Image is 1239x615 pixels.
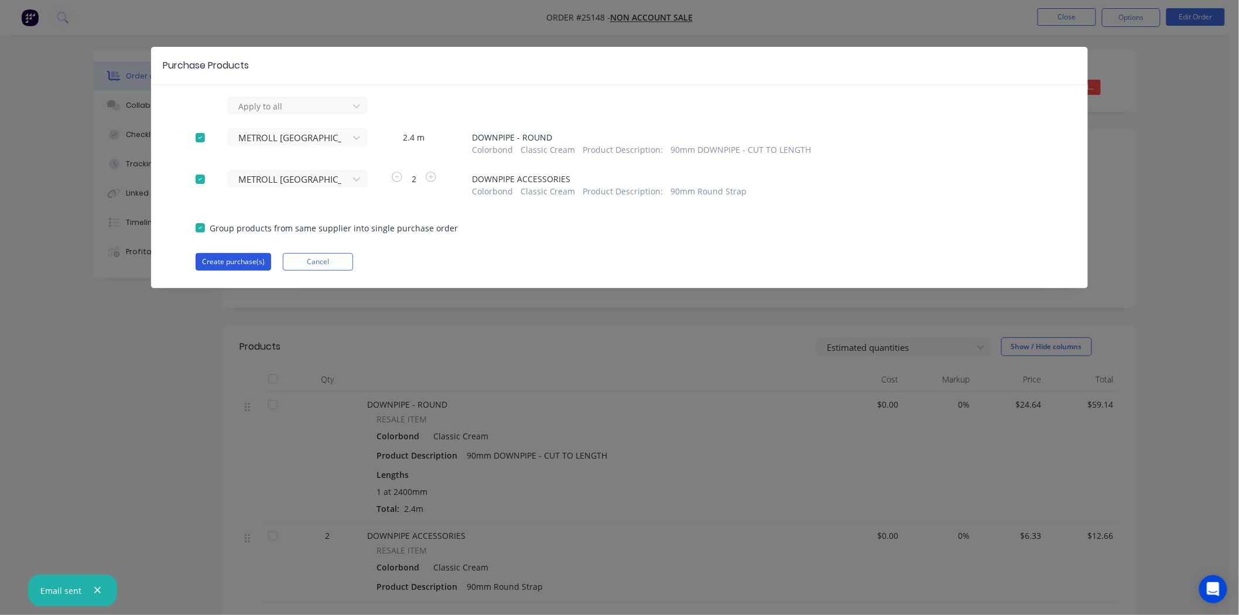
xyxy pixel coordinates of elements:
[472,143,513,156] span: Colorbond
[396,131,432,143] span: 2.4 m
[583,185,663,197] span: Product Description :
[583,143,663,156] span: Product Description :
[1199,575,1227,603] div: Open Intercom Messenger
[283,253,353,271] button: Cancel
[472,173,1043,185] span: DOWNPIPE ACCESSORIES
[40,585,81,597] div: Email sent
[472,185,513,197] span: Colorbond
[472,131,1043,143] span: DOWNPIPE - ROUND
[521,143,576,156] span: Classic Cream
[163,59,249,73] div: Purchase Products
[670,143,811,156] span: 90mm DOWNPIPE - CUT TO LENGTH
[405,173,423,185] span: 2
[196,253,271,271] button: Create purchase(s)
[521,185,576,197] span: Classic Cream
[210,222,458,234] span: Group products from same supplier into single purchase order
[670,185,747,197] span: 90mm Round Strap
